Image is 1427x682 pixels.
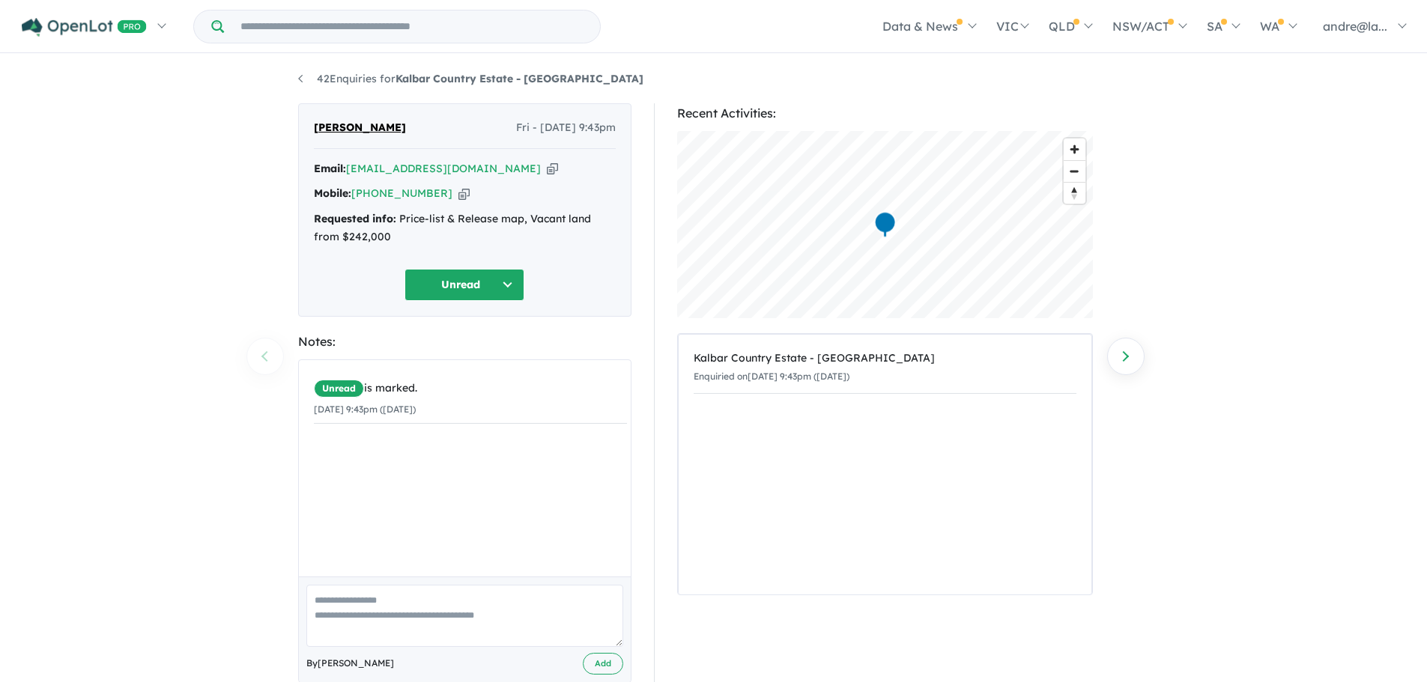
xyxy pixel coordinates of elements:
strong: Kalbar Country Estate - [GEOGRAPHIC_DATA] [396,72,643,85]
button: Zoom in [1064,138,1085,160]
button: Copy [458,186,470,201]
div: Kalbar Country Estate - [GEOGRAPHIC_DATA] [694,350,1076,368]
div: is marked. [314,380,627,398]
strong: Email: [314,162,346,175]
img: Openlot PRO Logo White [22,18,147,37]
span: andre@la... [1323,19,1387,34]
button: Copy [547,161,558,177]
div: Price-list & Release map, Vacant land from $242,000 [314,210,616,246]
span: [PERSON_NAME] [314,119,406,137]
strong: Mobile: [314,186,351,200]
span: Unread [314,380,364,398]
small: Enquiried on [DATE] 9:43pm ([DATE]) [694,371,849,382]
button: Zoom out [1064,160,1085,182]
input: Try estate name, suburb, builder or developer [227,10,597,43]
nav: breadcrumb [298,70,1130,88]
button: Unread [405,269,524,301]
div: Recent Activities: [677,103,1093,124]
div: Map marker [873,211,896,239]
button: Add [583,653,623,675]
strong: Requested info: [314,212,396,225]
span: By [PERSON_NAME] [306,656,394,671]
button: Reset bearing to north [1064,182,1085,204]
span: Zoom out [1064,161,1085,182]
div: Notes: [298,332,631,352]
a: Kalbar Country Estate - [GEOGRAPHIC_DATA]Enquiried on[DATE] 9:43pm ([DATE]) [694,342,1076,394]
small: [DATE] 9:43pm ([DATE]) [314,404,416,415]
a: 42Enquiries forKalbar Country Estate - [GEOGRAPHIC_DATA] [298,72,643,85]
a: [EMAIL_ADDRESS][DOMAIN_NAME] [346,162,541,175]
a: [PHONE_NUMBER] [351,186,452,200]
span: Fri - [DATE] 9:43pm [516,119,616,137]
span: Reset bearing to north [1064,183,1085,204]
canvas: Map [677,131,1093,318]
